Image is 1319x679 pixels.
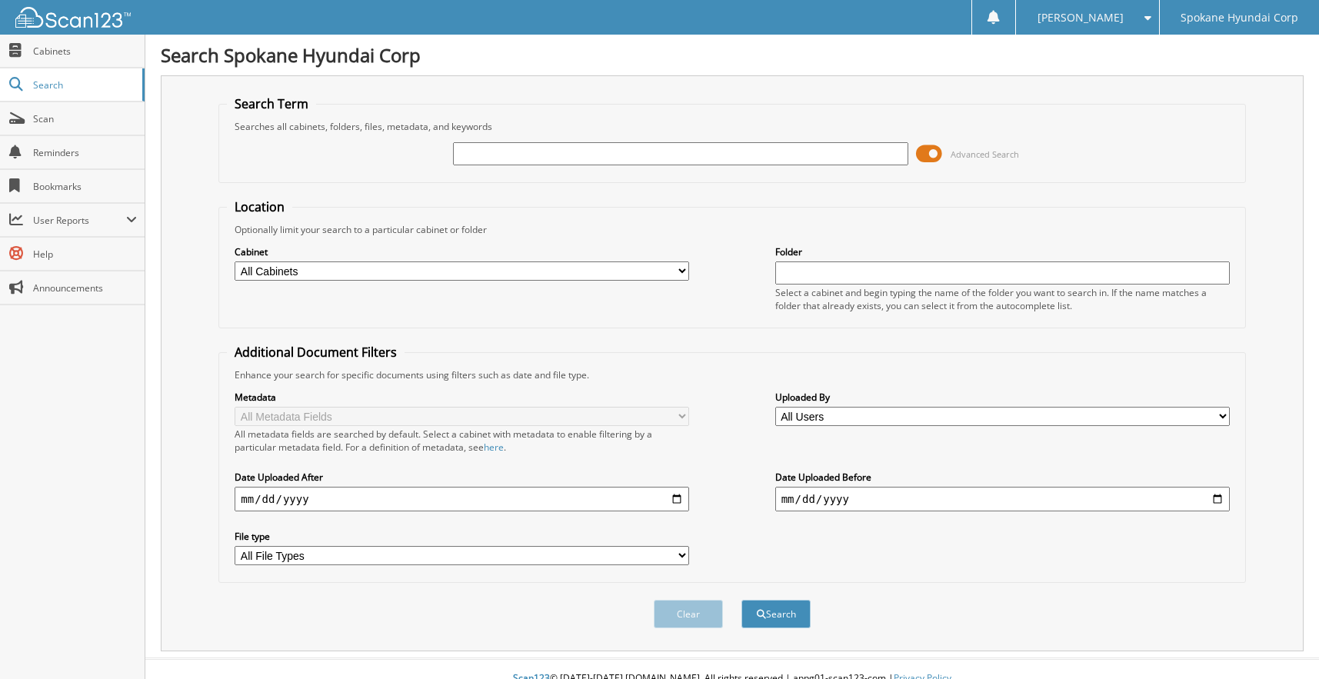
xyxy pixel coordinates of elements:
span: User Reports [33,214,126,227]
legend: Search Term [227,95,316,112]
button: Search [741,600,811,628]
label: Uploaded By [775,391,1230,404]
legend: Additional Document Filters [227,344,405,361]
span: Reminders [33,146,137,159]
span: Announcements [33,281,137,295]
input: end [775,487,1230,511]
span: Spokane Hyundai Corp [1181,13,1298,22]
button: Clear [654,600,723,628]
span: Bookmarks [33,180,137,193]
span: Help [33,248,137,261]
span: Scan [33,112,137,125]
label: Date Uploaded After [235,471,689,484]
h1: Search Spokane Hyundai Corp [161,42,1304,68]
div: All metadata fields are searched by default. Select a cabinet with metadata to enable filtering b... [235,428,689,454]
span: Search [33,78,135,92]
legend: Location [227,198,292,215]
input: start [235,487,689,511]
div: Searches all cabinets, folders, files, metadata, and keywords [227,120,1237,133]
label: Metadata [235,391,689,404]
a: here [484,441,504,454]
div: Enhance your search for specific documents using filters such as date and file type. [227,368,1237,381]
label: Date Uploaded Before [775,471,1230,484]
label: Cabinet [235,245,689,258]
img: scan123-logo-white.svg [15,7,131,28]
span: Cabinets [33,45,137,58]
div: Select a cabinet and begin typing the name of the folder you want to search in. If the name match... [775,286,1230,312]
label: File type [235,530,689,543]
span: Advanced Search [951,148,1019,160]
div: Optionally limit your search to a particular cabinet or folder [227,223,1237,236]
span: [PERSON_NAME] [1038,13,1124,22]
label: Folder [775,245,1230,258]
